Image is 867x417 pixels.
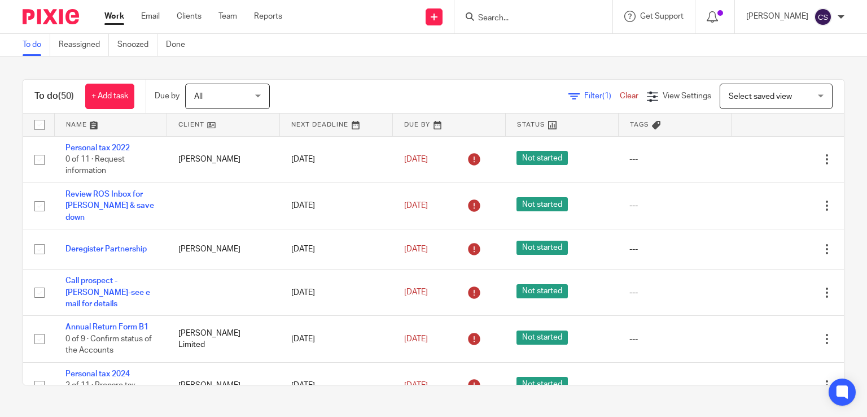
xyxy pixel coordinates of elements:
td: [DATE] [280,183,393,229]
span: [DATE] [404,335,428,343]
a: Work [104,11,124,22]
span: [DATE] [404,245,428,253]
a: Annual Return Form B1 [65,323,148,331]
span: Tags [630,121,649,128]
span: 0 of 11 · Request information [65,155,125,175]
td: [DATE] [280,136,393,183]
div: --- [629,287,720,298]
p: Due by [155,90,179,102]
a: Team [218,11,237,22]
span: Not started [516,331,568,345]
td: [PERSON_NAME] Limited [167,316,280,362]
h1: To do [34,90,74,102]
a: + Add task [85,84,134,109]
span: Not started [516,377,568,391]
span: Not started [516,197,568,211]
div: --- [629,333,720,345]
a: Clients [177,11,202,22]
a: Done [166,34,194,56]
a: Reassigned [59,34,109,56]
a: To do [23,34,50,56]
span: [DATE] [404,381,428,389]
a: Call prospect - [PERSON_NAME]-see e mail for details [65,277,150,308]
td: [PERSON_NAME] [167,362,280,409]
a: Review ROS Inbox for [PERSON_NAME] & save down [65,190,154,221]
img: Pixie [23,9,79,24]
span: Not started [516,241,568,255]
span: All [194,93,203,101]
div: --- [629,200,720,211]
span: [DATE] [404,289,428,297]
div: --- [629,154,720,165]
td: [PERSON_NAME] [167,229,280,269]
a: Deregister Partnership [65,245,147,253]
span: Get Support [640,12,684,20]
td: [DATE] [280,316,393,362]
input: Search [477,14,579,24]
a: Personal tax 2024 [65,370,130,378]
td: [DATE] [280,362,393,409]
div: --- [629,380,720,391]
span: (50) [58,92,74,101]
span: View Settings [663,92,711,100]
p: [PERSON_NAME] [746,11,808,22]
span: 0 of 9 · Confirm status of the Accounts [65,335,152,355]
span: Not started [516,284,568,298]
a: Snoozed [117,34,157,56]
a: Personal tax 2022 [65,144,130,152]
td: [DATE] [280,270,393,316]
a: Reports [254,11,282,22]
a: Clear [620,92,638,100]
span: (1) [602,92,611,100]
span: Not started [516,151,568,165]
span: Select saved view [729,93,792,101]
td: [DATE] [280,229,393,269]
span: Filter [584,92,620,100]
a: Email [141,11,160,22]
td: [PERSON_NAME] [167,136,280,183]
div: --- [629,244,720,255]
span: [DATE] [404,155,428,163]
span: [DATE] [404,202,428,210]
span: 2 of 11 · Prepare tax return [65,381,135,401]
img: svg%3E [814,8,832,26]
